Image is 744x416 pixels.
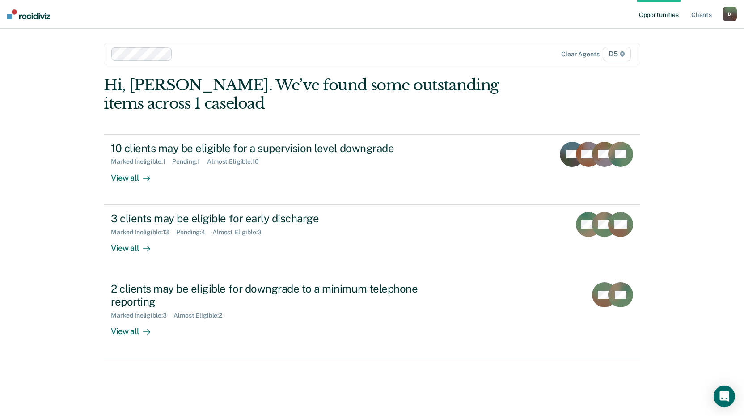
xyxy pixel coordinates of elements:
div: 10 clients may be eligible for a supervision level downgrade [111,142,425,155]
div: Clear agents [561,51,599,58]
div: Marked Ineligible : 13 [111,229,176,236]
div: Hi, [PERSON_NAME]. We’ve found some outstanding items across 1 caseload [104,76,533,113]
div: View all [111,236,161,253]
div: 2 clients may be eligible for downgrade to a minimum telephone reporting [111,282,425,308]
div: Almost Eligible : 2 [173,312,229,319]
div: Pending : 4 [176,229,212,236]
div: Marked Ineligible : 1 [111,158,172,166]
a: 3 clients may be eligible for early dischargeMarked Ineligible:13Pending:4Almost Eligible:3View all [104,205,640,275]
a: 10 clients may be eligible for a supervision level downgradeMarked Ineligible:1Pending:1Almost El... [104,134,640,205]
div: Almost Eligible : 10 [207,158,266,166]
div: Marked Ineligible : 3 [111,312,173,319]
div: Open Intercom Messenger [714,386,735,407]
div: Almost Eligible : 3 [212,229,269,236]
div: View all [111,166,161,183]
span: D5 [603,47,631,61]
div: View all [111,319,161,336]
div: 3 clients may be eligible for early discharge [111,212,425,225]
div: Pending : 1 [172,158,207,166]
a: 2 clients may be eligible for downgrade to a minimum telephone reportingMarked Ineligible:3Almost... [104,275,640,358]
button: D [723,7,737,21]
img: Recidiviz [7,9,50,19]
